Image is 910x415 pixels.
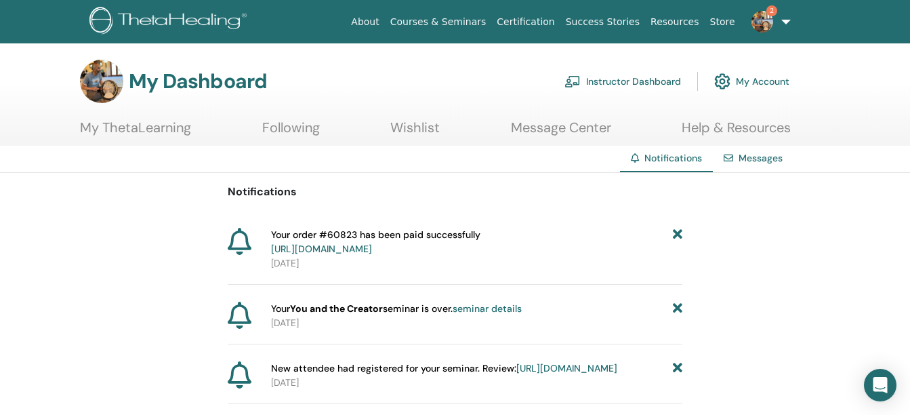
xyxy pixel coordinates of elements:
[385,9,492,35] a: Courses & Seminars
[80,119,191,146] a: My ThetaLearning
[89,7,251,37] img: logo.png
[271,302,522,316] span: Your seminar is over.
[271,361,617,376] span: New attendee had registered for your seminar. Review:
[644,152,702,164] span: Notifications
[390,119,440,146] a: Wishlist
[564,75,581,87] img: chalkboard-teacher.svg
[80,60,123,103] img: default.jpg
[645,9,705,35] a: Resources
[516,362,617,374] a: [URL][DOMAIN_NAME]
[262,119,320,146] a: Following
[864,369,896,401] div: Open Intercom Messenger
[511,119,611,146] a: Message Center
[751,11,773,33] img: default.jpg
[271,228,480,256] span: Your order #60823 has been paid successfully
[271,243,372,255] a: [URL][DOMAIN_NAME]
[766,5,777,16] span: 2
[739,152,783,164] a: Messages
[228,184,683,200] p: Notifications
[271,256,683,271] p: [DATE]
[346,9,384,35] a: About
[560,9,645,35] a: Success Stories
[129,69,267,94] h3: My Dashboard
[453,302,522,315] a: seminar details
[271,316,683,330] p: [DATE]
[714,66,789,96] a: My Account
[564,66,681,96] a: Instructor Dashboard
[705,9,741,35] a: Store
[714,70,730,93] img: cog.svg
[491,9,560,35] a: Certification
[290,302,383,315] strong: You and the Creator
[682,119,791,146] a: Help & Resources
[271,376,683,390] p: [DATE]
